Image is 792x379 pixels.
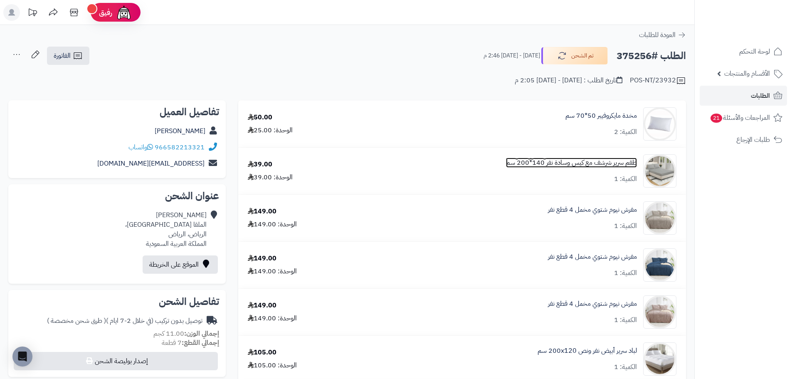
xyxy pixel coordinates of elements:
[128,142,153,152] a: واتساب
[614,362,637,372] div: الكمية: 1
[15,297,219,307] h2: تفاصيل الشحن
[484,52,540,60] small: [DATE] - [DATE] 2:46 م
[248,126,293,135] div: الوحدة: 25.00
[14,352,218,370] button: إصدار بوليصة الشحن
[639,30,686,40] a: العودة للطلبات
[614,174,637,184] div: الكمية: 1
[22,4,43,23] a: تحديثات المنصة
[248,267,297,276] div: الوحدة: 149.00
[541,47,608,64] button: تم الشحن
[614,315,637,325] div: الكمية: 1
[12,347,32,367] div: Open Intercom Messenger
[248,254,276,263] div: 149.00
[710,112,770,124] span: المراجعات والأسئلة
[644,201,676,235] img: 1734448606-110201020120-90x90.jpg
[700,130,787,150] a: طلبات الإرجاع
[506,158,637,168] a: طقم سرير شرشف مع كيس وسادة نفر 140*200 سم
[54,51,71,61] span: الفاتورة
[248,173,293,182] div: الوحدة: 39.00
[700,42,787,62] a: لوحة التحكم
[248,113,272,122] div: 50.00
[644,107,676,141] img: 1703426873-pillow-90x90.png
[248,160,272,169] div: 39.00
[617,47,686,64] h2: الطلب #375256
[739,46,770,57] span: لوحة التحكم
[751,90,770,102] span: الطلبات
[162,338,219,348] small: 7 قطعة
[143,255,218,274] a: الموقع على الخريطة
[548,299,637,309] a: مفرش نيوم شتوي مخمل 4 قطع نفر
[548,252,637,262] a: مفرش نيوم شتوي مخمل 4 قطع نفر
[700,108,787,128] a: المراجعات والأسئلة21
[182,338,219,348] strong: إجمالي القطع:
[639,30,676,40] span: العودة للطلبات
[184,329,219,339] strong: إجمالي الوزن:
[700,86,787,106] a: الطلبات
[736,134,770,146] span: طلبات الإرجاع
[538,346,637,356] a: لباد سرير أبيض نفر ونص 200x120 سم
[724,68,770,79] span: الأقسام والمنتجات
[248,361,297,370] div: الوحدة: 105.00
[248,314,297,323] div: الوحدة: 149.00
[644,295,676,329] img: 1734448321-110201020116-90x90.jpg
[630,76,686,86] div: POS-NT/23932
[565,111,637,121] a: مخدة مايكروفيبر 50*70 سم
[248,207,276,216] div: 149.00
[735,23,784,41] img: logo-2.png
[155,126,205,136] a: [PERSON_NAME]
[15,107,219,117] h2: تفاصيل العميل
[614,127,637,137] div: الكمية: 2
[116,4,132,21] img: ai-face.png
[614,268,637,278] div: الكمية: 1
[248,301,276,310] div: 149.00
[644,342,676,376] img: 1732186588-220107040010-90x90.jpg
[99,7,112,17] span: رفيق
[644,154,676,188] img: 1727335475-110212010028-90x90.jpg
[614,221,637,231] div: الكمية: 1
[248,348,276,357] div: 105.00
[153,329,219,339] small: 11.00 كجم
[711,114,722,123] span: 21
[15,191,219,201] h2: عنوان الشحن
[155,142,205,152] a: 966582213321
[515,76,622,85] div: تاريخ الطلب : [DATE] - [DATE] 2:05 م
[548,205,637,215] a: مفرش نيوم شتوي مخمل 4 قطع نفر
[47,316,106,326] span: ( طرق شحن مخصصة )
[248,220,297,229] div: الوحدة: 149.00
[644,248,676,282] img: 1734505087-110201020127-90x90.jpg
[47,316,202,326] div: توصيل بدون تركيب (في خلال 2-7 ايام )
[125,211,207,248] div: [PERSON_NAME] الملقا [GEOGRAPHIC_DATA]، الرياض، الرياض المملكة العربية السعودية
[97,159,205,168] a: [EMAIL_ADDRESS][DOMAIN_NAME]
[47,47,89,65] a: الفاتورة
